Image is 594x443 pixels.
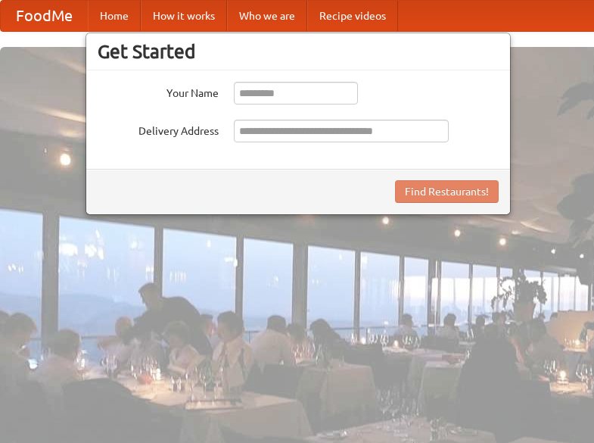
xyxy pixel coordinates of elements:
[98,82,219,101] label: Your Name
[98,40,499,63] h3: Get Started
[141,1,227,31] a: How it works
[227,1,307,31] a: Who we are
[88,1,141,31] a: Home
[395,180,499,203] button: Find Restaurants!
[98,120,219,139] label: Delivery Address
[307,1,398,31] a: Recipe videos
[1,1,88,31] a: FoodMe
